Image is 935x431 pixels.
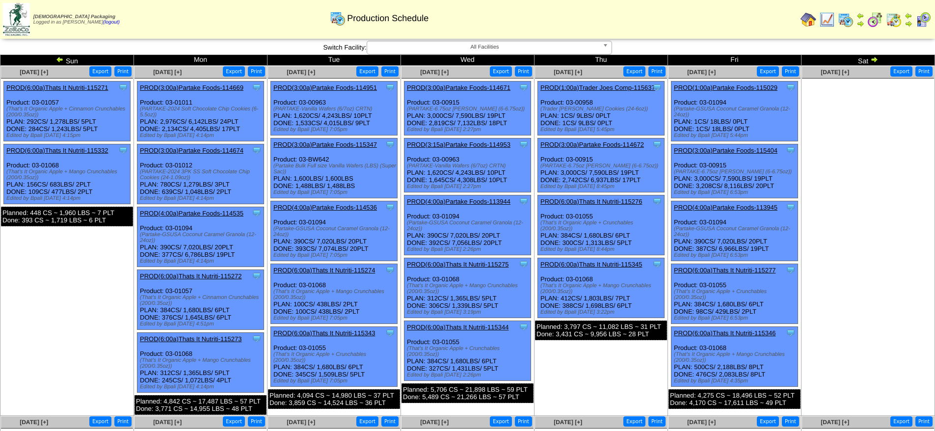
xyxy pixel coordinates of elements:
a: PROD(4:00a)Partake Foods-114536 [273,204,377,211]
td: Wed [401,55,534,66]
img: Tooltip [786,328,796,338]
div: Edited by Bpali [DATE] 2:26pm [407,372,531,378]
div: (Partake-GSUSA Coconut Caramel Granola (12-24oz)) [140,232,264,243]
div: Edited by Bpali [DATE] 4:14pm [140,133,264,138]
div: Edited by Bpali [DATE] 7:05pm [273,127,397,133]
div: Edited by Bpali [DATE] 4:14pm [140,195,264,201]
span: [DATE] [+] [153,69,182,76]
img: calendarcustomer.gif [915,12,931,27]
img: Tooltip [118,145,128,155]
div: Edited by Bpali [DATE] 8:44pm [540,246,664,252]
div: Edited by Bpali [DATE] 4:15pm [6,133,130,138]
span: [DATE] [+] [420,419,449,426]
button: Print [648,416,666,427]
a: PROD(6:00a)Thats It Nutriti-115273 [140,335,241,343]
img: arrowright.gif [905,20,912,27]
span: All Facilities [371,41,599,53]
a: PROD(3:00a)Partake Foods-114669 [140,84,243,91]
img: Tooltip [786,265,796,275]
a: PROD(4:00a)Partake Foods-113944 [407,198,510,205]
button: Print [515,66,532,77]
a: [DATE] [+] [821,419,849,426]
div: Product: 03-01068 PLAN: 156CS / 683LBS / 2PLT DONE: 109CS / 477LBS / 2PLT [4,144,131,204]
div: Planned: 4,094 CS ~ 14,980 LBS ~ 37 PLT Done: 3,859 CS ~ 14,524 LBS ~ 36 PLT [268,389,400,409]
img: Tooltip [786,82,796,92]
a: PROD(6:00a)Thats It Nutriti-115346 [674,329,775,337]
span: Production Schedule [347,13,428,24]
img: Tooltip [252,208,262,218]
span: [DATE] [+] [153,419,182,426]
a: PROD(3:00a)Partake Foods-114674 [140,147,243,154]
a: PROD(4:00a)Partake Foods-113945 [674,204,777,211]
div: Edited by Bpali [DATE] 2:27pm [407,127,531,133]
button: Print [515,416,532,427]
button: Export [89,66,111,77]
img: Tooltip [385,328,395,338]
a: PROD(3:00a)Partake Foods-115347 [273,141,377,148]
div: Edited by Bpali [DATE] 4:14pm [140,258,264,264]
div: Edited by Bpali [DATE] 8:45pm [540,184,664,189]
div: Product: 03-00915 PLAN: 3,000CS / 7,590LBS / 19PLT DONE: 3,208CS / 8,116LBS / 20PLT [671,144,798,198]
span: [DEMOGRAPHIC_DATA] Packaging [33,14,115,20]
button: Print [381,66,399,77]
img: home.gif [801,12,816,27]
a: PROD(3:15a)Partake Foods-114953 [407,141,510,148]
img: zoroco-logo-small.webp [3,3,30,36]
div: Product: 03-00963 PLAN: 1,620CS / 4,243LBS / 10PLT DONE: 1,645CS / 4,308LBS / 10PLT [404,138,531,192]
div: (That's It Organic Apple + Mango Crunchables (200/0.35oz)) [140,357,264,369]
div: (That's It Organic Apple + Crunchables (200/0.35oz)) [674,289,798,300]
img: calendarprod.gif [838,12,854,27]
div: Edited by Bpali [DATE] 3:22pm [540,309,664,315]
span: [DATE] [+] [554,419,582,426]
button: Print [114,66,132,77]
div: Edited by Bpali [DATE] 4:14pm [6,195,130,201]
div: (That's It Organic Apple + Mango Crunchables (200/0.35oz)) [674,351,798,363]
td: Sun [0,55,134,66]
div: (That's It Organic Apple + Mango Crunchables (200/0.35oz)) [273,289,397,300]
a: PROD(1:00a)Trader Joes Comp-115637 [540,84,655,91]
span: [DATE] [+] [554,69,582,76]
a: PROD(6:00a)Thats It Nutriti-115332 [6,147,108,154]
div: (PARTAKE-6.75oz [PERSON_NAME] (6-6.75oz)) [540,163,664,169]
div: Product: 03-01094 PLAN: 390CS / 7,020LBS / 20PLT DONE: 392CS / 7,056LBS / 20PLT [404,195,531,255]
td: Tue [267,55,401,66]
span: [DATE] [+] [20,419,48,426]
img: calendarprod.gif [330,10,346,26]
div: Product: 03-00915 PLAN: 3,000CS / 7,590LBS / 19PLT DONE: 2,742CS / 6,937LBS / 17PLT [538,138,665,192]
button: Print [915,416,933,427]
div: Product: 03-01055 PLAN: 384CS / 1,680LBS / 6PLT DONE: 98CS / 429LBS / 2PLT [671,264,798,324]
img: calendarblend.gif [867,12,883,27]
div: Product: 03-01068 PLAN: 312CS / 1,365LBS / 5PLT DONE: 245CS / 1,072LBS / 4PLT [137,333,264,393]
button: Export [757,416,779,427]
td: Thu [534,55,668,66]
a: (logout) [103,20,120,25]
div: (PARTAKE-2024 3PK SS Soft Chocolate Chip Cookies (24-1.09oz)) [140,169,264,181]
div: Product: 03-BW642 PLAN: 1,600LBS / 1,600LBS DONE: 1,488LBS / 1,488LBS [271,138,398,198]
div: Product: 03-01068 PLAN: 500CS / 2,188LBS / 8PLT DONE: 476CS / 2,083LBS / 8PLT [671,327,798,387]
a: [DATE] [+] [687,69,716,76]
div: Edited by Bpali [DATE] 7:05pm [273,315,397,321]
div: Edited by Bpali [DATE] 4:35pm [674,378,798,384]
div: Product: 03-01012 PLAN: 780CS / 1,279LBS / 3PLT DONE: 639CS / 1,048LBS / 2PLT [137,144,264,204]
a: [DATE] [+] [687,419,716,426]
button: Print [782,66,799,77]
button: Export [356,416,378,427]
div: (That's It Organic Apple + Crunchables (200/0.35oz)) [540,220,664,232]
div: (That's It Organic Apple + Mango Crunchables (200/0.35oz)) [6,169,130,181]
div: (PARTAKE-6.75oz [PERSON_NAME] (6-6.75oz)) [674,169,798,175]
img: Tooltip [385,82,395,92]
img: Tooltip [519,82,529,92]
div: Product: 03-01055 PLAN: 384CS / 1,680LBS / 6PLT DONE: 300CS / 1,313LBS / 5PLT [538,195,665,255]
button: Export [890,66,912,77]
button: Export [890,416,912,427]
div: Edited by Bpali [DATE] 2:27pm [407,184,531,189]
button: Export [490,66,512,77]
button: Export [223,66,245,77]
button: Print [915,66,933,77]
div: Edited by Bpali [DATE] 7:05pm [273,189,397,195]
span: [DATE] [+] [287,69,315,76]
div: (Trader [PERSON_NAME] Cookies (24-6oz)) [540,106,664,112]
img: Tooltip [652,82,662,92]
div: (Partake-GSUSA Coconut Caramel Granola (12-24oz)) [674,226,798,238]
